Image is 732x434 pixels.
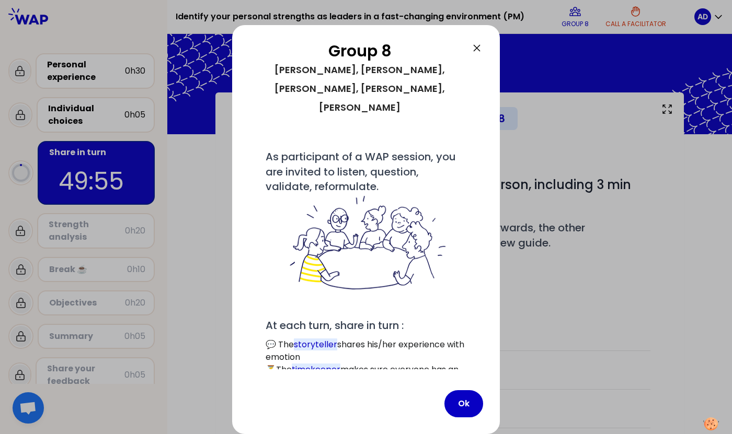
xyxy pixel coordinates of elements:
[266,363,466,389] p: ⏳The makes sure everyone has an equal time to share.
[266,149,466,293] span: As participant of a WAP session, you are invited to listen, question, validate, reformulate.
[249,42,471,61] h2: Group 8
[294,338,337,350] mark: storyteller
[249,61,471,117] div: [PERSON_NAME], [PERSON_NAME], [PERSON_NAME], [PERSON_NAME], [PERSON_NAME]
[266,318,404,333] span: At each turn, share in turn :
[266,338,466,363] p: 💬 The shares his/her experience with emotion
[292,363,340,376] mark: timekeeper
[444,390,483,417] button: Ok
[284,194,448,293] img: filesOfInstructions%2Fbienvenue%20dans%20votre%20groupe%20-%20petit.png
